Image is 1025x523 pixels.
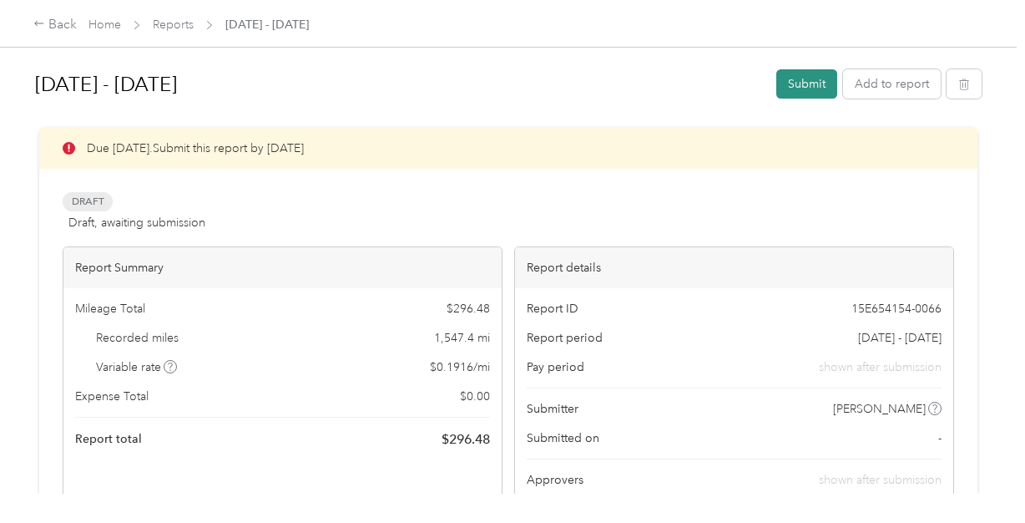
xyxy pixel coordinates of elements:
[527,358,584,376] span: Pay period
[776,69,837,99] button: Submit
[96,329,179,347] span: Recorded miles
[527,329,603,347] span: Report period
[96,358,178,376] span: Variable rate
[225,16,309,33] span: [DATE] - [DATE]
[75,388,149,405] span: Expense Total
[63,192,113,211] span: Draft
[515,247,953,288] div: Report details
[527,300,578,317] span: Report ID
[932,429,1025,523] iframe: Everlance-gr Chat Button Frame
[819,358,942,376] span: shown after submission
[527,471,583,489] span: Approvers
[442,429,490,449] span: $ 296.48
[75,300,145,317] span: Mileage Total
[35,64,765,104] h1: Sep 1 - 30, 2025
[851,300,942,317] span: 15E654154-0066
[447,300,490,317] span: $ 296.48
[68,214,205,231] span: Draft, awaiting submission
[819,473,942,487] span: shown after submission
[63,247,502,288] div: Report Summary
[153,18,194,32] a: Reports
[33,15,77,35] div: Back
[88,18,121,32] a: Home
[434,329,490,347] span: 1,547.4 mi
[39,128,977,169] div: Due [DATE]. Submit this report by [DATE]
[858,329,942,347] span: [DATE] - [DATE]
[527,400,578,418] span: Submitter
[527,429,599,447] span: Submitted on
[430,358,490,376] span: $ 0.1916 / mi
[75,430,142,448] span: Report total
[843,69,941,99] button: Add to report
[833,400,926,418] span: [PERSON_NAME]
[460,388,490,405] span: $ 0.00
